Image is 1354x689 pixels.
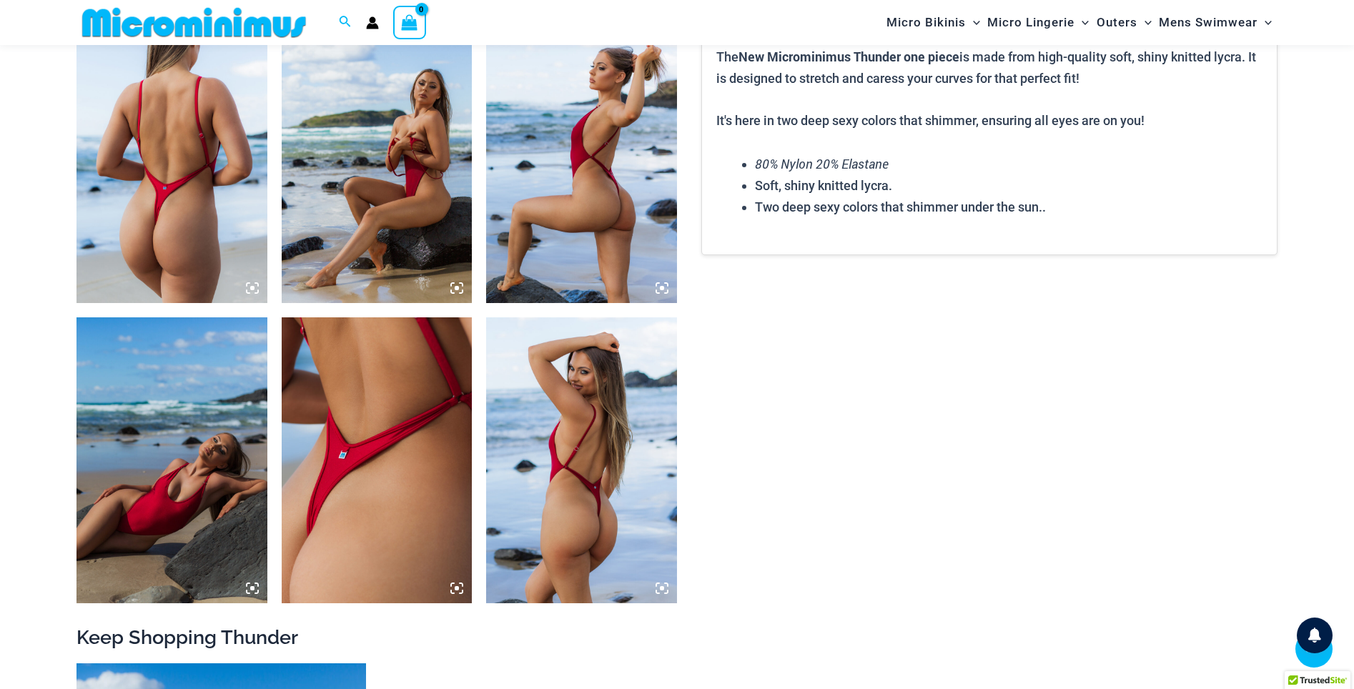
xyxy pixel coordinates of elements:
[339,14,352,31] a: Search icon link
[1074,4,1089,41] span: Menu Toggle
[76,625,1278,650] h2: Keep Shopping Thunder
[393,6,426,39] a: View Shopping Cart, empty
[716,46,1262,132] p: The is made from high-quality soft, shiny knitted lycra. It is designed to stretch and caress you...
[886,4,966,41] span: Micro Bikinis
[1137,4,1152,41] span: Menu Toggle
[76,6,312,39] img: MM SHOP LOGO FLAT
[76,17,267,303] img: Thunder Burnt Red 8931 One piece
[755,155,889,172] em: 80% Nylon 20% Elastane
[486,317,677,603] img: Thunder Burnt Red 8931 One piece
[1159,4,1257,41] span: Mens Swimwear
[1093,4,1155,41] a: OutersMenu ToggleMenu Toggle
[984,4,1092,41] a: Micro LingerieMenu ToggleMenu Toggle
[486,17,677,303] img: Thunder Burnt Red 8931 One piece
[1097,4,1137,41] span: Outers
[755,175,1262,197] li: Soft, shiny knitted lycra.
[738,48,959,65] b: New Microminimus Thunder one piece
[76,317,267,603] img: Thunder Burnt Red 8931 One piece
[1257,4,1272,41] span: Menu Toggle
[1155,4,1275,41] a: Mens SwimwearMenu ToggleMenu Toggle
[366,16,379,29] a: Account icon link
[282,17,473,303] img: Thunder Burnt Red 8931 One piece
[987,4,1074,41] span: Micro Lingerie
[966,4,980,41] span: Menu Toggle
[282,317,473,603] img: Thunder Burnt Red 8931 One piece
[883,4,984,41] a: Micro BikinisMenu ToggleMenu Toggle
[881,2,1278,43] nav: Site Navigation
[755,197,1262,218] li: Two deep sexy colors that shimmer under the sun..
